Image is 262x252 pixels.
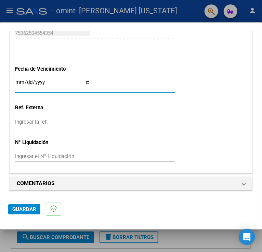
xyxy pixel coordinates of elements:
div: Open Intercom Messenger [239,229,255,245]
mat-expansion-panel-header: COMENTARIOS [10,177,252,190]
button: Guardar [8,204,40,214]
h1: COMENTARIOS [17,179,55,187]
p: Ref. Externa [15,104,84,112]
p: N° Liquidación [15,139,84,146]
span: Guardar [12,206,36,212]
p: Fecha de Vencimiento [15,65,84,73]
